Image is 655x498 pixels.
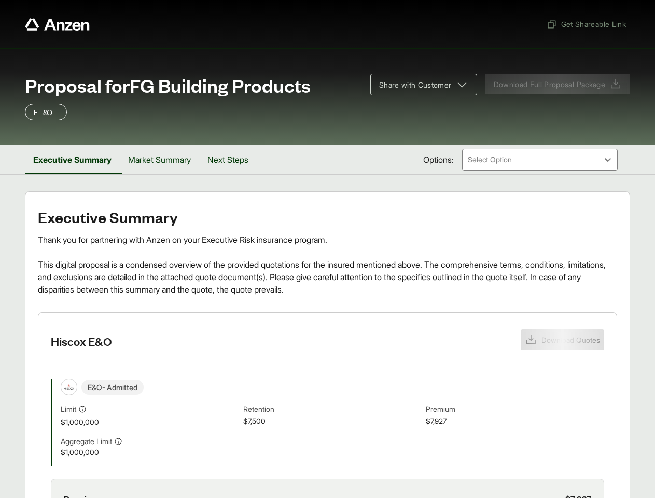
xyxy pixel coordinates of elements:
h3: Hiscox E&O [51,334,112,349]
span: Options: [423,154,454,166]
span: Limit [61,404,76,414]
span: $1,000,000 [61,417,239,427]
button: Executive Summary [25,145,120,174]
button: Next Steps [199,145,257,174]
h2: Executive Summary [38,209,617,225]
span: E&O - Admitted [81,380,144,395]
button: Share with Customer [370,74,477,95]
span: Premium [426,404,604,416]
a: Anzen website [25,18,90,31]
span: $1,000,000 [61,447,239,458]
span: Proposal for FG Building Products [25,75,311,95]
span: Get Shareable Link [547,19,626,30]
span: Share with Customer [379,79,452,90]
button: Market Summary [120,145,199,174]
span: Retention [243,404,422,416]
span: $7,927 [426,416,604,427]
button: Get Shareable Link [542,15,630,34]
div: Thank you for partnering with Anzen on your Executive Risk insurance program. This digital propos... [38,233,617,296]
span: Download Full Proposal Package [494,79,606,90]
span: $7,500 [243,416,422,427]
p: E&O [34,106,58,118]
span: Aggregate Limit [61,436,112,447]
img: Hiscox [61,379,77,395]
